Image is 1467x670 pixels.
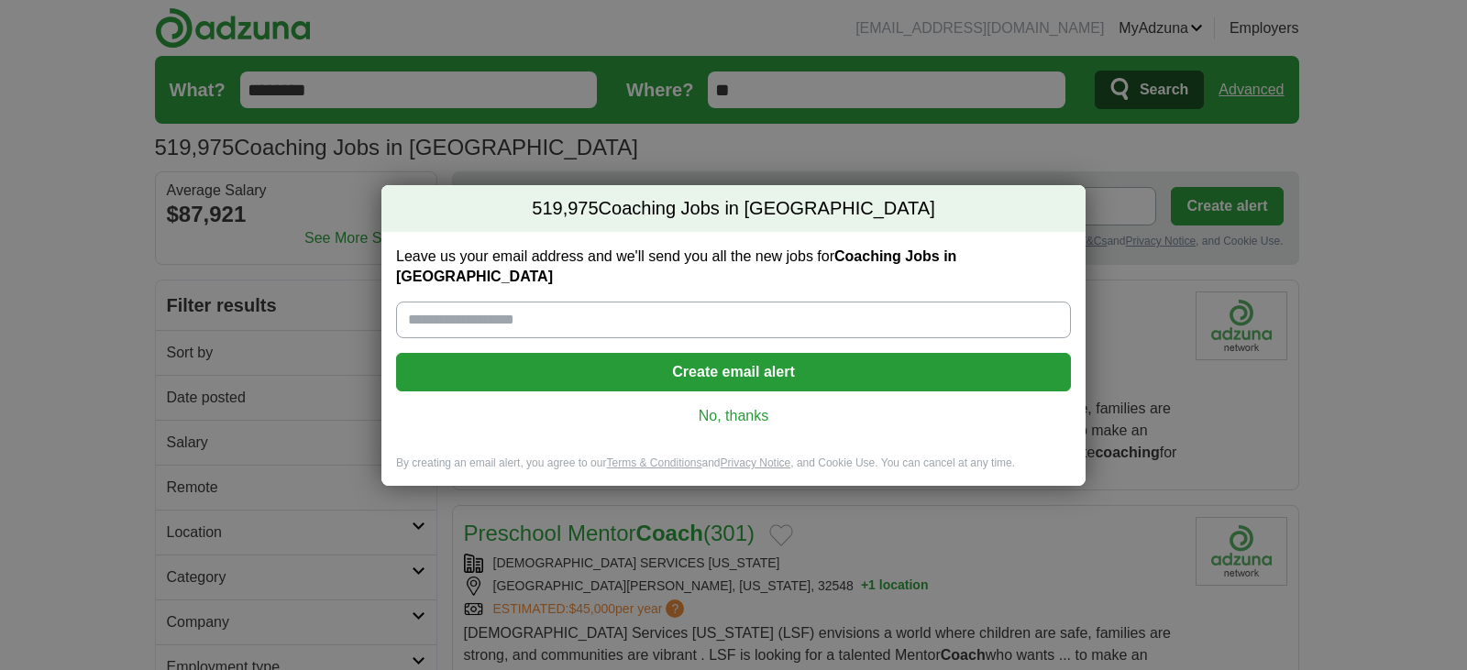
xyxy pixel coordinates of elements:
label: Leave us your email address and we'll send you all the new jobs for [396,247,1071,287]
a: No, thanks [411,406,1056,426]
button: Create email alert [396,353,1071,391]
span: 519,975 [532,196,598,222]
div: By creating an email alert, you agree to our and , and Cookie Use. You can cancel at any time. [381,456,1086,486]
a: Privacy Notice [721,456,791,469]
h2: Coaching Jobs in [GEOGRAPHIC_DATA] [381,185,1086,233]
a: Terms & Conditions [606,456,701,469]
